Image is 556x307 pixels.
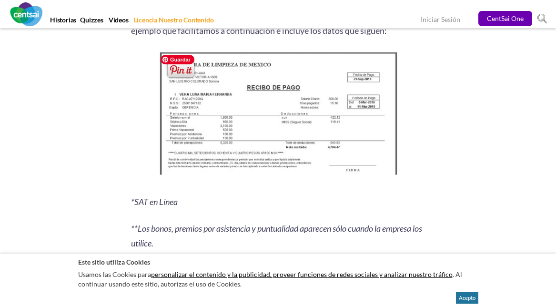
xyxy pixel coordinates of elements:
[78,257,478,266] h2: Este sitio utiliza Cookies
[131,197,178,207] i: *SAT en Línea
[78,16,105,29] a: Quizzes
[131,224,422,249] i: **Los bonos, premios por asistencia y puntualidad aparecen sólo cuando la empresa los utilice.
[48,16,78,29] a: Historias
[478,11,532,26] a: CentSai One
[456,292,478,304] button: Acepto
[421,15,460,25] a: Iniciar Sesión
[161,55,194,64] span: Guardar
[78,267,478,291] p: Usamos las Cookies para . Al continuar usando este sitio, autorizas el uso de Cookies.
[107,16,131,29] a: Videos
[132,16,216,29] a: Licencia Nuestro Contenido
[10,2,42,26] img: CentSai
